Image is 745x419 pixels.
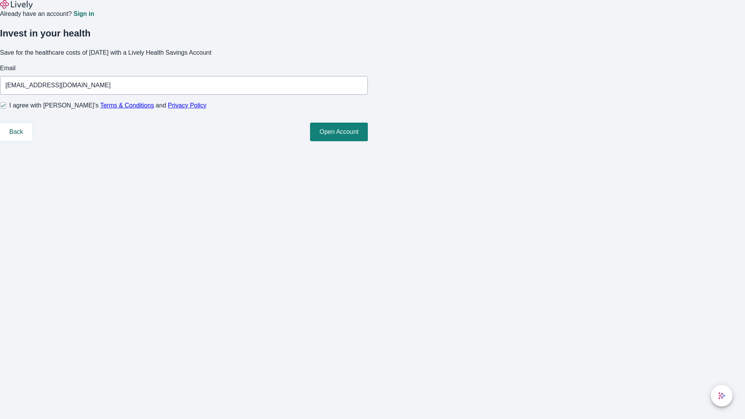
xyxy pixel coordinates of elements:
a: Privacy Policy [168,102,207,109]
a: Sign in [73,11,94,17]
a: Terms & Conditions [100,102,154,109]
button: chat [711,385,733,407]
span: I agree with [PERSON_NAME]’s and [9,101,206,110]
svg: Lively AI Assistant [718,392,726,400]
button: Open Account [310,123,368,141]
